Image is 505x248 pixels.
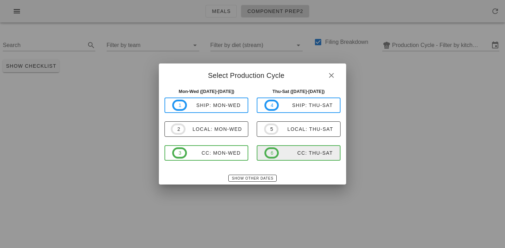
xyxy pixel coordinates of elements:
button: 2local: Mon-Wed [164,121,248,137]
div: local: Mon-Wed [186,126,242,132]
button: 6CC: Thu-Sat [257,145,341,161]
div: CC: Thu-Sat [279,150,333,156]
button: 4ship: Thu-Sat [257,98,341,113]
span: 3 [178,149,181,157]
span: 6 [270,149,273,157]
button: 1ship: Mon-Wed [164,98,248,113]
button: 5local: Thu-Sat [257,121,341,137]
button: Show Other Dates [228,175,276,182]
strong: Thu-Sat ([DATE]-[DATE]) [272,89,325,94]
button: 3CC: Mon-Wed [164,145,248,161]
div: CC: Mon-Wed [187,150,241,156]
div: local: Thu-Sat [278,126,333,132]
span: 2 [177,125,180,133]
div: ship: Mon-Wed [187,102,241,108]
div: Select Production Cycle [159,63,346,85]
div: ship: Thu-Sat [279,102,333,108]
strong: Mon-Wed ([DATE]-[DATE]) [179,89,234,94]
span: 1 [178,101,181,109]
span: 5 [270,125,273,133]
span: Show Other Dates [231,176,273,180]
span: 4 [270,101,273,109]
